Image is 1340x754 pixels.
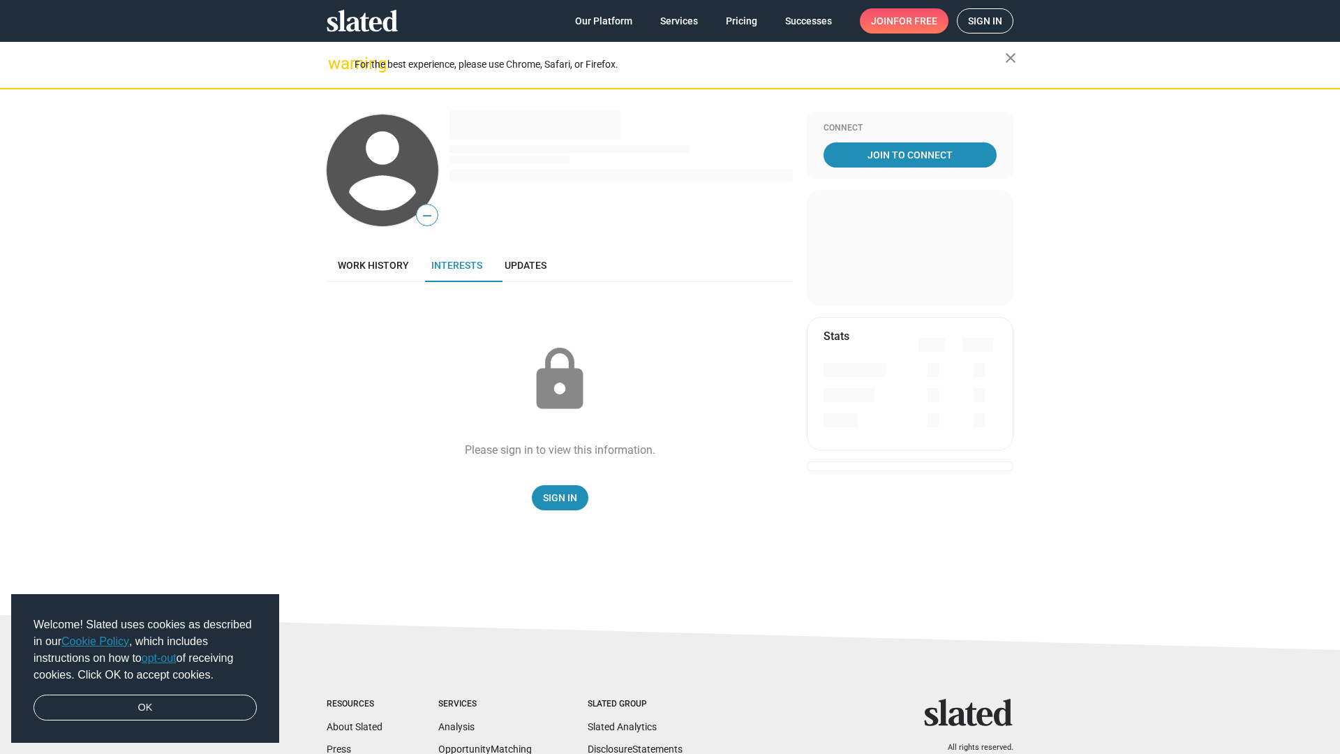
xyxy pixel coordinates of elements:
div: Connect [824,123,997,134]
span: Sign in [968,9,1002,33]
a: Slated Analytics [588,721,657,732]
a: Joinfor free [860,8,948,34]
span: Join [871,8,937,34]
span: for free [893,8,937,34]
span: Work history [338,260,409,271]
span: Successes [785,8,832,34]
mat-icon: lock [525,345,595,415]
div: Resources [327,699,382,710]
a: Sign in [957,8,1013,34]
span: Sign In [543,485,577,510]
span: Our Platform [575,8,632,34]
div: Services [438,699,532,710]
div: Slated Group [588,699,683,710]
a: Pricing [715,8,768,34]
div: Please sign in to view this information. [465,443,655,457]
a: About Slated [327,721,382,732]
a: Successes [774,8,843,34]
mat-card-title: Stats [824,329,849,343]
span: — [417,207,438,225]
div: cookieconsent [11,594,279,744]
span: Interests [431,260,482,271]
a: Cookie Policy [61,635,129,647]
span: Services [660,8,698,34]
span: Welcome! Slated uses cookies as described in our , which includes instructions on how to of recei... [33,616,257,683]
span: Join To Connect [826,142,994,168]
span: Updates [505,260,546,271]
a: Work history [327,249,420,282]
a: dismiss cookie message [33,695,257,721]
a: Services [649,8,709,34]
a: Analysis [438,721,475,732]
a: Interests [420,249,493,282]
mat-icon: close [1002,50,1019,66]
a: opt-out [142,652,177,664]
a: Updates [493,249,558,282]
div: For the best experience, please use Chrome, Safari, or Firefox. [355,55,1005,74]
a: Our Platform [564,8,643,34]
mat-icon: warning [328,55,345,72]
a: Sign In [532,485,588,510]
span: Pricing [726,8,757,34]
a: Join To Connect [824,142,997,168]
